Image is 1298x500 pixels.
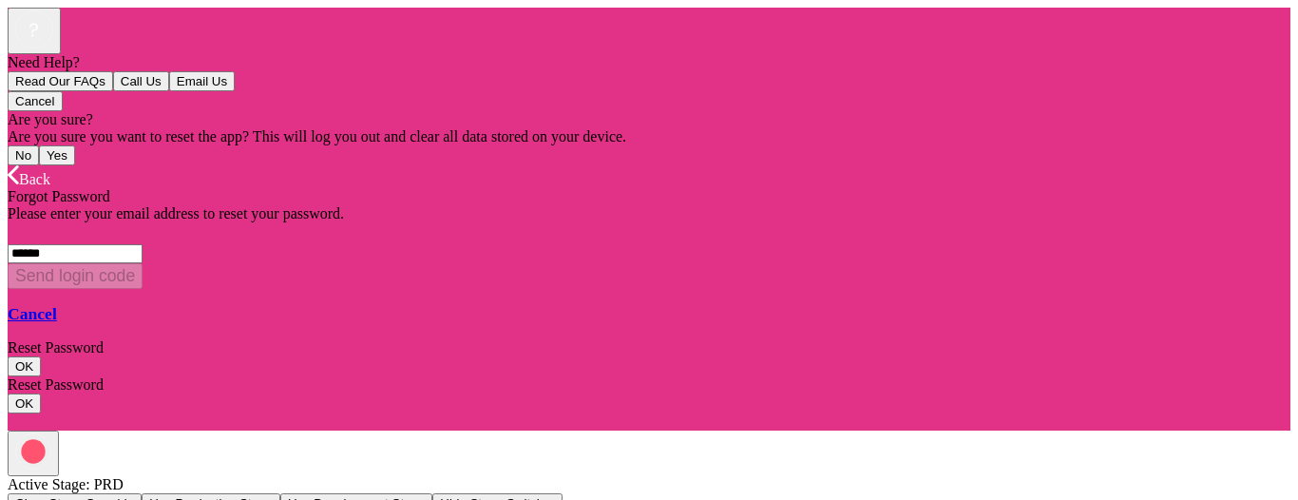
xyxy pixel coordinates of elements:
div: Reset Password [8,376,1290,394]
button: OK [8,356,41,376]
span: Back [19,171,50,187]
button: No [8,145,39,165]
button: Call Us [113,71,169,91]
button: Yes [39,145,75,165]
a: Cancel [8,304,1290,324]
div: Forgot Password [8,188,1290,205]
button: Email Us [169,71,235,91]
a: Back [8,171,50,187]
button: Send login code [8,263,143,289]
div: Reset Password [8,339,1290,356]
button: Cancel [8,91,63,111]
div: Are you sure you want to reset the app? This will log you out and clear all data stored on your d... [8,128,1290,145]
div: Are you sure? [8,111,1290,128]
button: OK [8,394,41,413]
button: Read Our FAQs [8,71,113,91]
div: Please enter your email address to reset your password. [8,205,1290,222]
div: Need Help? [8,54,1290,71]
div: Active Stage: PRD [8,476,1290,493]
